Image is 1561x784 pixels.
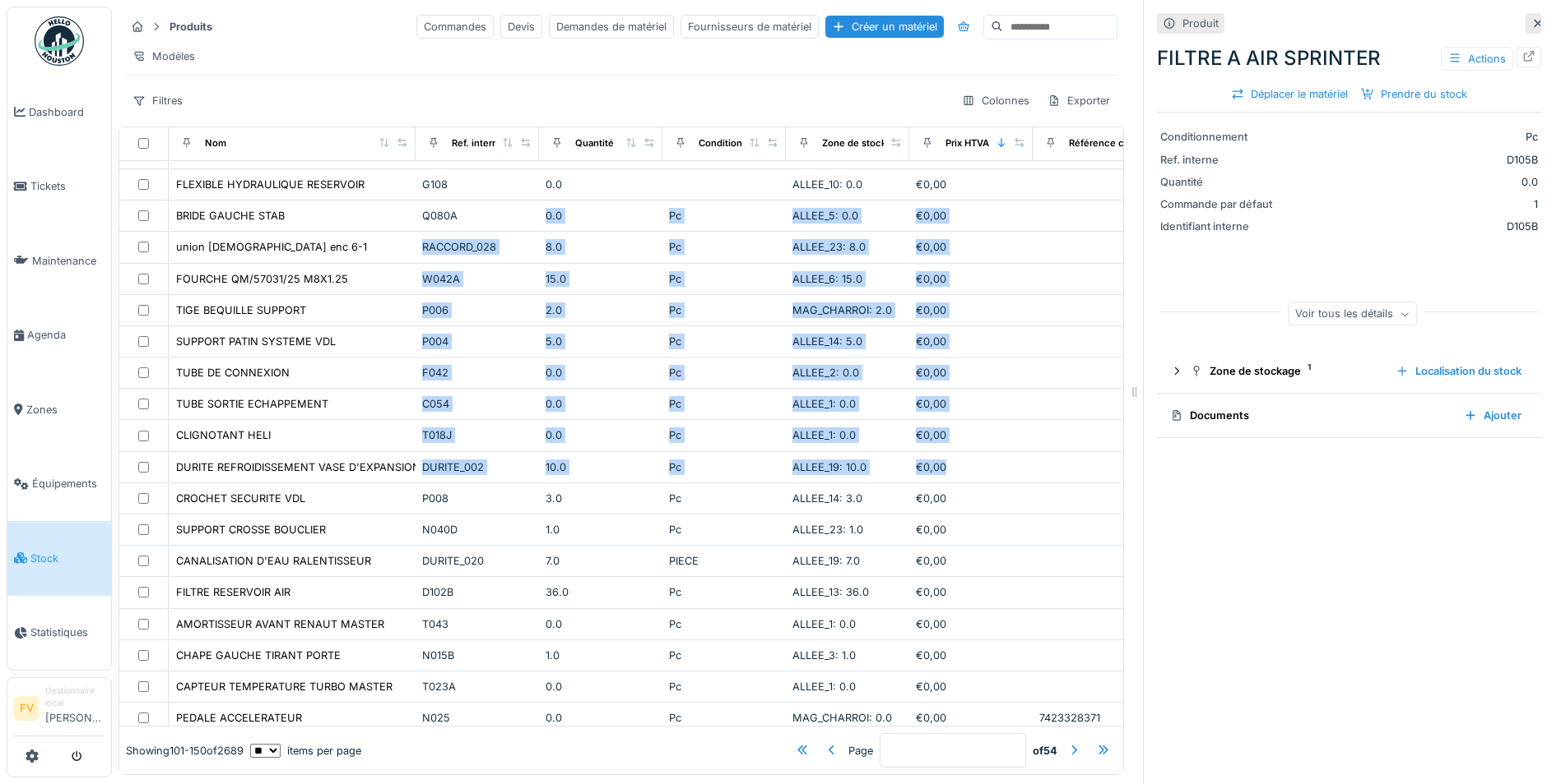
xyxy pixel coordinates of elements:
div: F042 [422,365,532,380]
div: Exporter [1040,89,1117,113]
div: 0.0 [546,208,656,224]
div: SUPPORT CROSSE BOUCLIER [176,522,326,537]
strong: Produits [163,19,219,35]
div: €0,00 [916,302,1026,318]
div: €0,00 [916,491,1026,506]
div: Nom [205,136,226,150]
div: 7423328371 [1039,710,1200,726]
div: Commande par défaut [1160,196,1284,212]
strong: of 54 [1033,742,1057,758]
div: Produit [1182,16,1219,31]
div: €0,00 [916,177,1026,192]
div: €0,00 [916,553,1026,569]
a: Dashboard [7,75,111,150]
div: N025 [422,710,532,726]
div: CANALISATION D'EAU RALENTISSEUR [176,553,371,569]
div: 0.0 [1290,174,1538,190]
div: P008 [422,491,532,506]
div: Pc [669,522,779,537]
div: Pc [669,710,779,726]
div: Quantité [575,136,614,150]
div: FILTRE RESERVOIR AIR [176,584,290,600]
div: Commandes [416,15,494,39]
div: Ref. interne [452,136,504,150]
div: PEDALE ACCELERATEUR [176,710,302,726]
div: Créer un matériel [825,16,944,38]
div: T018J [422,427,532,443]
div: Colonnes [955,89,1037,113]
div: TUBE DE CONNEXION [176,365,290,380]
div: Documents [1170,408,1451,423]
div: CHAPE GAUCHE TIRANT PORTE [176,648,341,663]
li: [PERSON_NAME] [45,685,105,732]
div: FOURCHE QM/57031/25 M8X1.25 [176,271,348,287]
div: Modèles [125,44,202,68]
div: DURITE_020 [422,553,532,569]
img: Badge_color-CXgf-gQk.svg [35,16,84,66]
div: 0.0 [546,177,656,192]
div: DURITE REFROIDISSEMENT VASE D'EXPANSION [176,459,420,475]
div: Pc [669,679,779,694]
div: PIECE [669,553,779,569]
span: ALLEE_10: 0.0 [792,178,862,191]
div: G108 [422,177,532,192]
span: ALLEE_3: 1.0 [792,649,856,662]
span: ALLEE_23: 1.0 [792,523,863,536]
div: €0,00 [916,616,1026,632]
span: ALLEE_13: 36.0 [792,586,869,598]
div: P006 [422,302,532,318]
div: W042A [422,271,532,287]
div: Pc [669,584,779,600]
div: Prix HTVA [945,136,989,150]
div: union [DEMOGRAPHIC_DATA] enc 6-1 [176,239,367,255]
div: 36.0 [546,584,656,600]
span: ALLEE_23: 8.0 [792,241,866,253]
span: ALLEE_5: 0.0 [792,210,858,222]
div: T043 [422,616,532,632]
div: 0.0 [546,427,656,443]
div: BRIDE GAUCHE STAB [176,208,285,224]
div: Pc [669,491,779,506]
a: Agenda [7,298,111,373]
span: Agenda [27,327,105,343]
div: €0,00 [916,459,1026,475]
span: ALLEE_14: 3.0 [792,492,862,505]
div: FLEXIBLE HYDRAULIQUE RESERVOIR [176,177,365,192]
div: Localisation du stock [1389,360,1528,382]
a: Tickets [7,150,111,224]
div: Pc [669,239,779,255]
div: items per page [250,742,361,758]
div: CAPTEUR TEMPERATURE TURBO MASTER [176,679,393,694]
li: FV [14,696,39,721]
div: €0,00 [916,710,1026,726]
div: CLIGNOTANT HELI [176,427,271,443]
div: CROCHET SECURITE VDL [176,491,305,506]
div: Quantité [1160,174,1284,190]
div: Pc [669,648,779,663]
div: D105B [1290,152,1538,168]
div: Showing 101 - 150 of 2689 [126,742,244,758]
div: €0,00 [916,239,1026,255]
div: Identifiant interne [1160,219,1284,234]
div: €0,00 [916,396,1026,412]
span: Zones [26,402,105,417]
div: RACCORD_028 [422,239,532,255]
div: Prendre du stock [1354,83,1474,105]
div: 1 [1290,196,1538,212]
div: Pc [1290,129,1538,145]
div: Référence constructeur [1069,136,1177,150]
span: ALLEE_1: 0.0 [792,680,856,693]
div: Gestionnaire local [45,685,105,710]
div: Pc [669,365,779,380]
div: Actions [1441,47,1513,71]
a: Équipements [7,447,111,522]
div: 7.0 [546,553,656,569]
div: D102B [422,584,532,600]
div: Déplacer le matériel [1224,83,1354,105]
div: €0,00 [916,427,1026,443]
div: €0,00 [916,679,1026,694]
span: ALLEE_1: 0.0 [792,618,856,630]
summary: Zone de stockage1Localisation du stock [1164,356,1535,386]
div: €0,00 [916,334,1026,349]
span: MAG_CHARROI: 0.0 [792,712,892,724]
